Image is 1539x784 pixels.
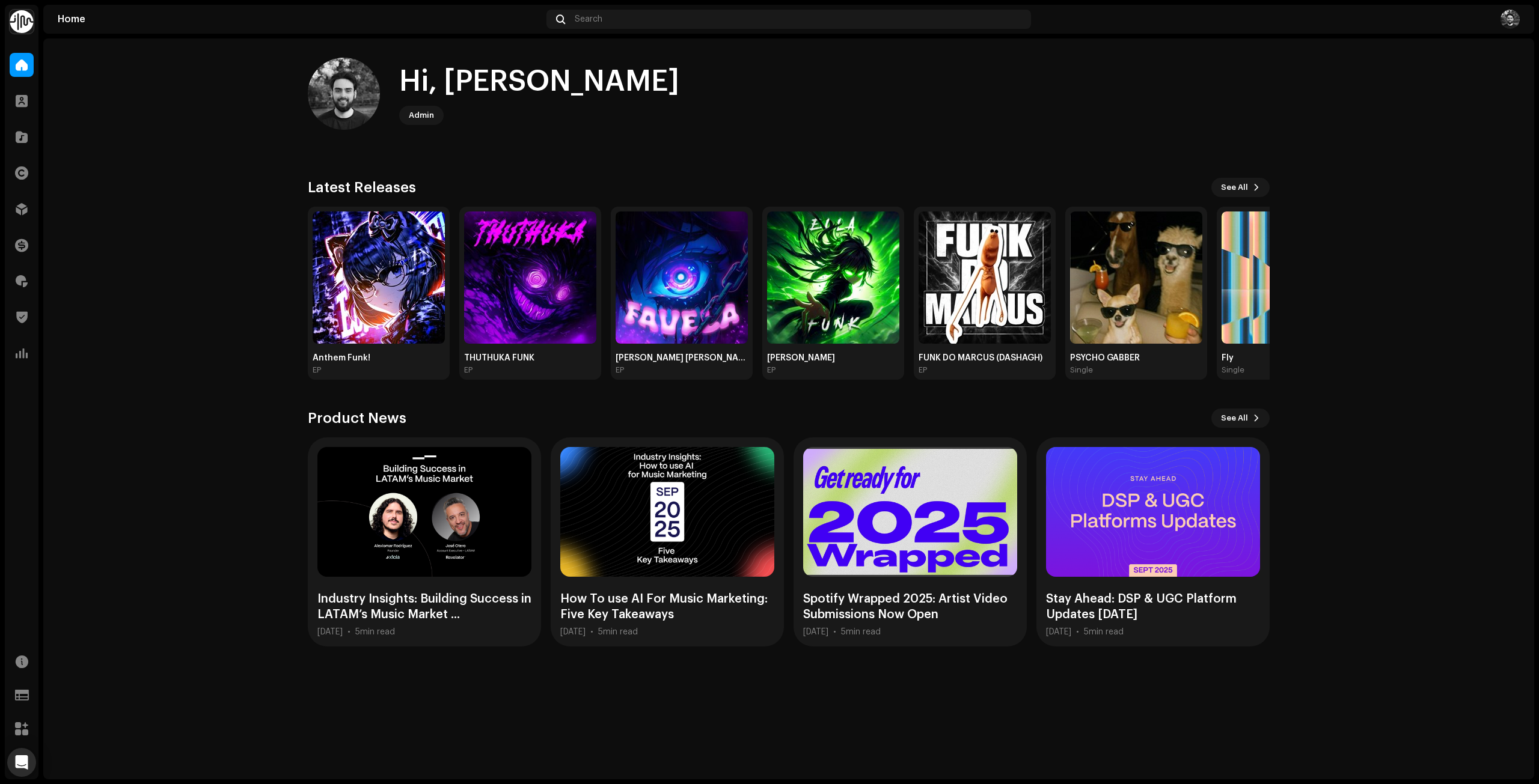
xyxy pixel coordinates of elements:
div: PSYCHO GABBER [1070,353,1202,363]
div: • [833,627,836,637]
span: min read [603,628,638,636]
div: FUNK DO MARCUS (DASHAGH) [919,353,1051,363]
div: 5 [355,627,395,637]
div: [DATE] [317,627,343,637]
div: [DATE] [803,627,828,637]
div: EP [313,365,321,375]
div: [DATE] [560,627,586,637]
img: 07d5e9c2-1b6c-49c6-9644-11d63343ca7c [464,211,596,344]
span: See All [1221,175,1248,199]
div: Industry Insights: Building Success in LATAM’s Music Market ... [317,591,531,622]
img: a1b259e4-4dce-4703-97df-7ff56f41d82b [313,211,445,344]
h3: Product News [308,409,406,428]
span: Search [575,14,602,24]
span: min read [846,628,881,636]
div: THUTHUKA FUNK [464,353,596,363]
div: How To use AI For Music Marketing: Five Key Takeaways [560,591,774,622]
div: Single [1070,365,1093,375]
div: Admin [409,108,434,123]
div: • [347,627,350,637]
div: [DATE] [1046,627,1071,637]
div: Single [1222,365,1244,375]
div: 5 [598,627,638,637]
div: [PERSON_NAME] [PERSON_NAME] [616,353,748,363]
span: See All [1221,406,1248,430]
img: 0f74c21f-6d1c-4dbc-9196-dbddad53419e [10,10,34,34]
div: Home [58,14,542,24]
div: Spotify Wrapped 2025: Artist Video Submissions Now Open [803,591,1017,622]
img: 18727277-bebf-4522-a1b5-c327bfcd3ebd [919,211,1051,344]
div: EP [919,365,927,375]
span: min read [360,628,395,636]
button: See All [1211,178,1270,197]
img: b27d35c5-dc24-4a88-842e-97abc6d66a41 [616,211,748,344]
h3: Latest Releases [308,178,416,197]
img: 8f0a1b11-7d8f-4593-a589-2eb09cc2b231 [308,58,380,130]
div: Hi, [PERSON_NAME] [399,62,679,101]
span: min read [1089,628,1124,636]
div: Anthem Funk! [313,353,445,363]
div: EP [464,365,473,375]
div: [PERSON_NAME] [767,353,899,363]
img: bb561eaf-0968-46d7-baca-c5aeac2e3c0d [767,211,899,344]
div: 5 [1084,627,1124,637]
div: • [590,627,593,637]
div: Stay Ahead: DSP & UGC Platform Updates [DATE] [1046,591,1260,622]
div: • [1076,627,1079,637]
div: 5 [841,627,881,637]
div: Fly [1222,353,1354,363]
div: Open Intercom Messenger [7,748,36,777]
div: EP [616,365,624,375]
img: 59f0936f-4ce8-4ec8-8f74-c86eba232bab [1222,211,1354,344]
div: EP [767,365,776,375]
img: c9d93920-7e77-4090-98b4-a939425ecd91 [1070,211,1202,344]
button: See All [1211,409,1270,428]
img: 8f0a1b11-7d8f-4593-a589-2eb09cc2b231 [1501,10,1520,29]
